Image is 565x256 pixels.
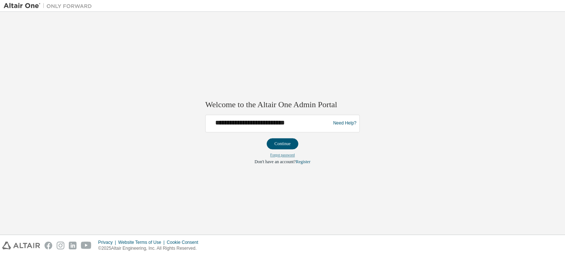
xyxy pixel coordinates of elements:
[69,242,77,249] img: linkedin.svg
[4,2,96,10] img: Altair One
[81,242,92,249] img: youtube.svg
[270,153,295,157] a: Forgot password
[98,239,118,245] div: Privacy
[57,242,64,249] img: instagram.svg
[296,159,310,164] a: Register
[167,239,202,245] div: Cookie Consent
[255,159,296,164] span: Don't have an account?
[2,242,40,249] img: altair_logo.svg
[333,123,356,124] a: Need Help?
[98,245,203,252] p: © 2025 Altair Engineering, Inc. All Rights Reserved.
[205,100,360,110] h2: Welcome to the Altair One Admin Portal
[118,239,167,245] div: Website Terms of Use
[45,242,52,249] img: facebook.svg
[267,138,298,149] button: Continue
